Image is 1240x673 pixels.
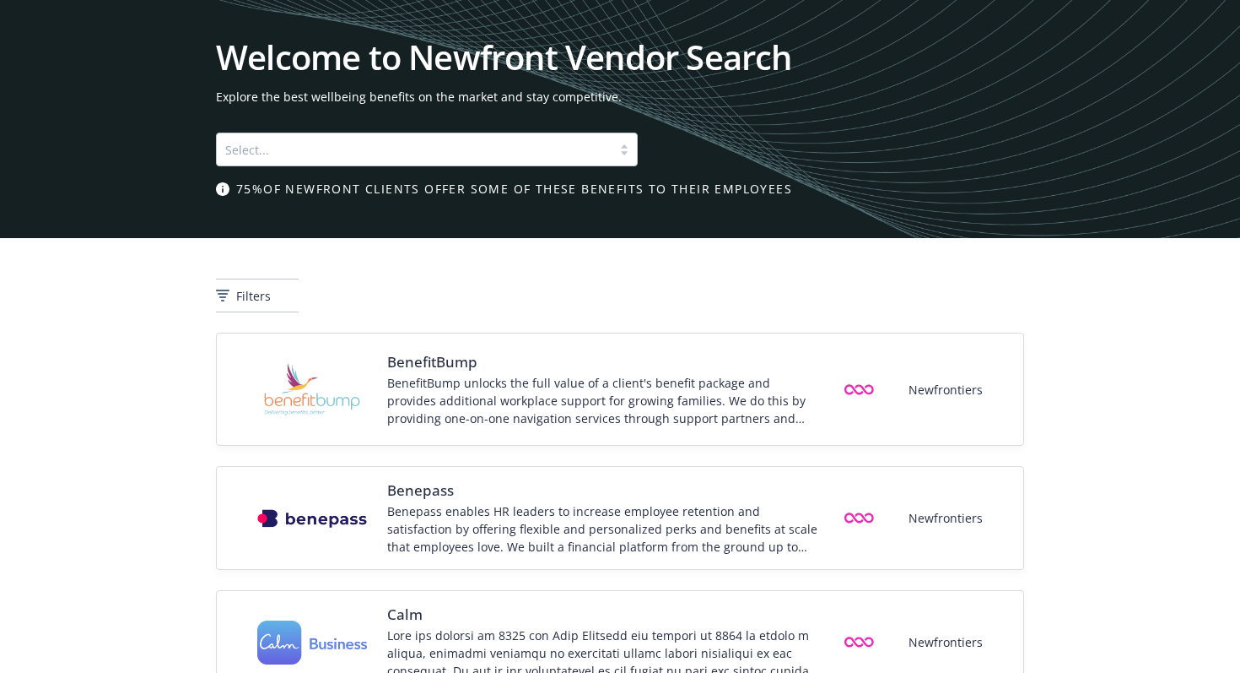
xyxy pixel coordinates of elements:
[908,633,983,651] span: Newfrontiers
[236,180,792,198] span: 75% of Newfront clients offer some of these benefits to their employees
[257,347,367,431] img: Vendor logo for BenefitBump
[908,509,983,527] span: Newfrontiers
[236,287,271,305] span: Filters
[908,381,983,399] span: Newfrontiers
[387,352,820,372] span: BenefitBump
[257,621,367,665] img: Vendor logo for Calm
[387,480,820,501] span: Benepass
[216,88,1024,106] span: Explore the best wellbeing benefits on the market and stay competitive.
[216,279,299,312] button: Filters
[387,374,820,427] div: BenefitBump unlocks the full value of a client's benefit package and provides additional workplac...
[257,509,367,528] img: Vendor logo for Benepass
[387,502,820,556] div: Benepass enables HR leaders to increase employee retention and satisfaction by offering flexible ...
[216,41,1024,74] h1: Welcome to Newfront Vendor Search
[387,605,820,625] span: Calm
